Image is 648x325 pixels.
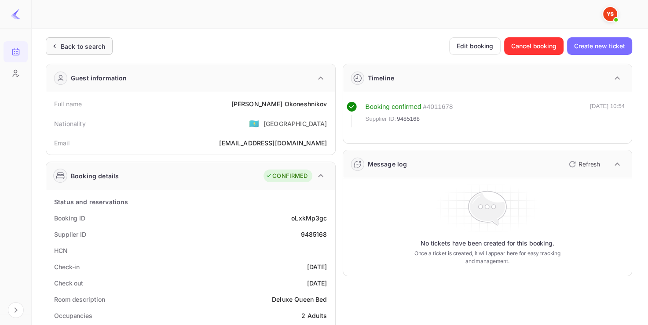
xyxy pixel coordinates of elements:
[54,262,80,271] div: Check-in
[54,99,82,108] div: Full name
[567,37,632,55] button: Create new ticket
[231,99,327,108] div: [PERSON_NAME] Okoneshnikov
[300,230,327,239] div: 9485168
[54,246,68,255] div: HCN
[590,102,625,127] div: [DATE] 10:54
[423,102,453,112] div: # 4011678
[4,63,28,83] a: Customers
[410,249,565,265] p: Once a ticket is created, it will appear here for easy tracking and management.
[603,7,617,21] img: Yandex Support
[54,230,86,239] div: Supplier ID
[504,37,564,55] button: Cancel booking
[249,116,259,131] span: United States
[449,37,501,55] button: Edit booking
[366,102,421,112] div: Booking confirmed
[266,172,308,181] div: CONFIRMED
[368,159,407,169] div: Message log
[8,302,24,318] button: Expand navigation
[291,213,327,223] div: oLxkMp3gc
[4,41,28,61] a: Bookings
[54,197,128,206] div: Status and reservations
[421,239,554,248] p: No tickets have been created for this booking.
[54,138,70,148] div: Email
[307,262,327,271] div: [DATE]
[71,171,119,181] div: Booking details
[54,311,92,320] div: Occupancies
[578,159,600,169] p: Refresh
[307,278,327,288] div: [DATE]
[301,311,327,320] div: 2 Adults
[564,157,604,171] button: Refresh
[11,9,21,19] img: LiteAPI
[54,295,105,304] div: Room description
[54,213,85,223] div: Booking ID
[272,295,327,304] div: Deluxe Queen Bed
[366,115,396,123] span: Supplier ID:
[61,42,105,51] div: Back to search
[264,119,327,128] div: [GEOGRAPHIC_DATA]
[54,278,83,288] div: Check out
[397,115,420,123] span: 9485168
[71,73,127,83] div: Guest information
[219,138,327,148] div: [EMAIL_ADDRESS][DOMAIN_NAME]
[368,73,394,83] div: Timeline
[54,119,86,128] div: Nationality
